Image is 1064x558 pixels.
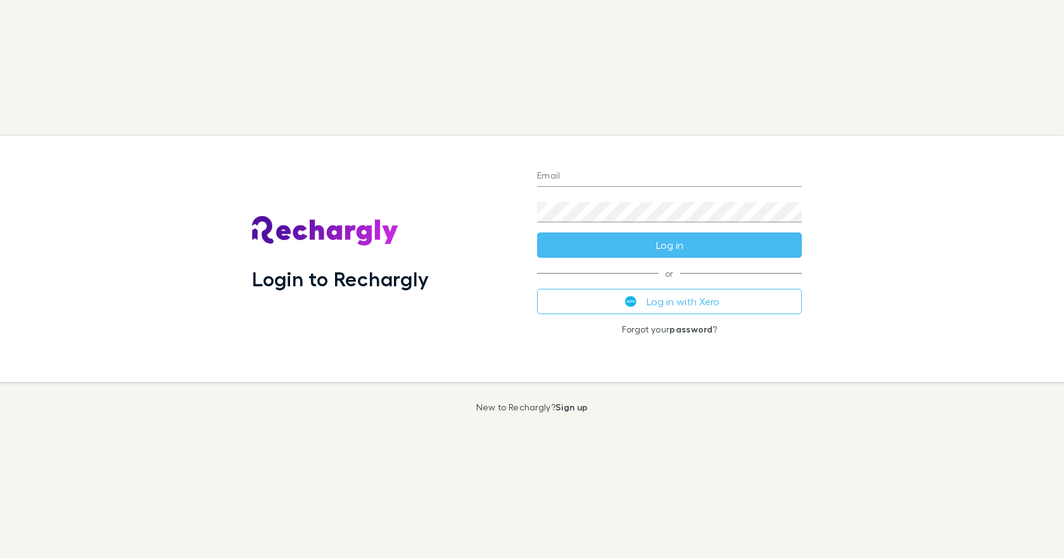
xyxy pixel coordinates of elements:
a: password [669,324,712,334]
h1: Login to Rechargly [252,267,429,291]
img: Xero's logo [625,296,636,307]
p: Forgot your ? [537,324,802,334]
button: Log in [537,232,802,258]
p: New to Rechargly? [476,402,588,412]
span: or [537,273,802,274]
button: Log in with Xero [537,289,802,314]
img: Rechargly's Logo [252,216,399,246]
a: Sign up [555,402,588,412]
